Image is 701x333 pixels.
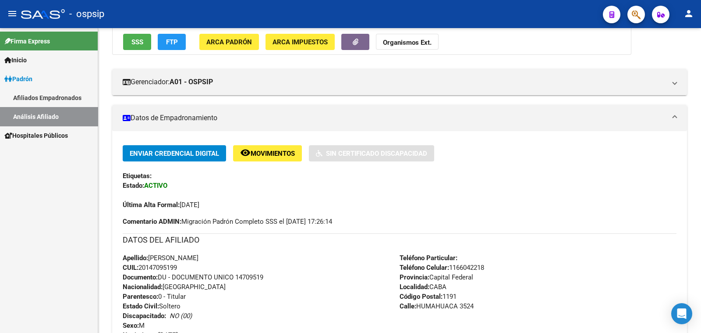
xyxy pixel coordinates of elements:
mat-expansion-panel-header: Datos de Empadronamiento [112,105,687,131]
span: ARCA Padrón [206,38,252,46]
span: SSS [131,38,143,46]
mat-panel-title: Datos de Empadronamiento [123,113,666,123]
span: 1191 [400,293,457,301]
strong: Teléfono Particular: [400,254,457,262]
span: 1166042218 [400,264,484,272]
div: Open Intercom Messenger [671,303,692,324]
strong: Etiquetas: [123,172,152,180]
strong: Apellido: [123,254,148,262]
strong: Estado Civil: [123,302,159,310]
span: Soltero [123,302,181,310]
button: Movimientos [233,145,302,161]
strong: Sexo: [123,322,139,329]
span: Enviar Credencial Digital [130,150,219,158]
span: Padrón [4,74,32,84]
button: SSS [123,34,151,50]
strong: A01 - OSPSIP [170,77,213,87]
span: Migración Padrón Completo SSS el [DATE] 17:26:14 [123,217,332,226]
span: 0 - Titular [123,293,186,301]
span: - ospsip [69,4,104,24]
strong: Calle: [400,302,416,310]
strong: Comentario ADMIN: [123,218,181,226]
span: DU - DOCUMENTO UNICO 14709519 [123,273,263,281]
mat-icon: person [683,8,694,19]
span: [GEOGRAPHIC_DATA] [123,283,226,291]
span: [PERSON_NAME] [123,254,198,262]
span: Sin Certificado Discapacidad [326,150,427,158]
i: NO (00) [170,312,192,320]
span: [DATE] [123,201,199,209]
strong: Documento: [123,273,158,281]
strong: Estado: [123,182,144,190]
span: FTP [166,38,178,46]
strong: Código Postal: [400,293,443,301]
button: Enviar Credencial Digital [123,145,226,161]
span: HUMAHUACA 3524 [400,302,474,310]
strong: Parentesco: [123,293,158,301]
button: Sin Certificado Discapacidad [309,145,434,161]
span: Movimientos [251,150,295,158]
strong: Nacionalidad: [123,283,163,291]
mat-expansion-panel-header: Gerenciador:A01 - OSPSIP [112,69,687,95]
span: M [123,322,145,329]
strong: CUIL: [123,264,138,272]
button: ARCA Padrón [199,34,259,50]
span: 20147095199 [123,264,177,272]
mat-icon: remove_red_eye [240,147,251,158]
strong: Provincia: [400,273,429,281]
button: FTP [158,34,186,50]
span: Inicio [4,55,27,65]
strong: Organismos Ext. [383,39,432,47]
mat-panel-title: Gerenciador: [123,77,666,87]
strong: Localidad: [400,283,429,291]
span: Firma Express [4,36,50,46]
span: ARCA Impuestos [273,38,328,46]
button: Organismos Ext. [376,34,439,50]
strong: ACTIVO [144,182,167,190]
strong: Teléfono Celular: [400,264,449,272]
strong: Última Alta Formal: [123,201,180,209]
span: Capital Federal [400,273,473,281]
span: Hospitales Públicos [4,131,68,140]
strong: Discapacitado: [123,312,166,320]
h3: DATOS DEL AFILIADO [123,234,676,246]
mat-icon: menu [7,8,18,19]
button: ARCA Impuestos [266,34,335,50]
span: CABA [400,283,446,291]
